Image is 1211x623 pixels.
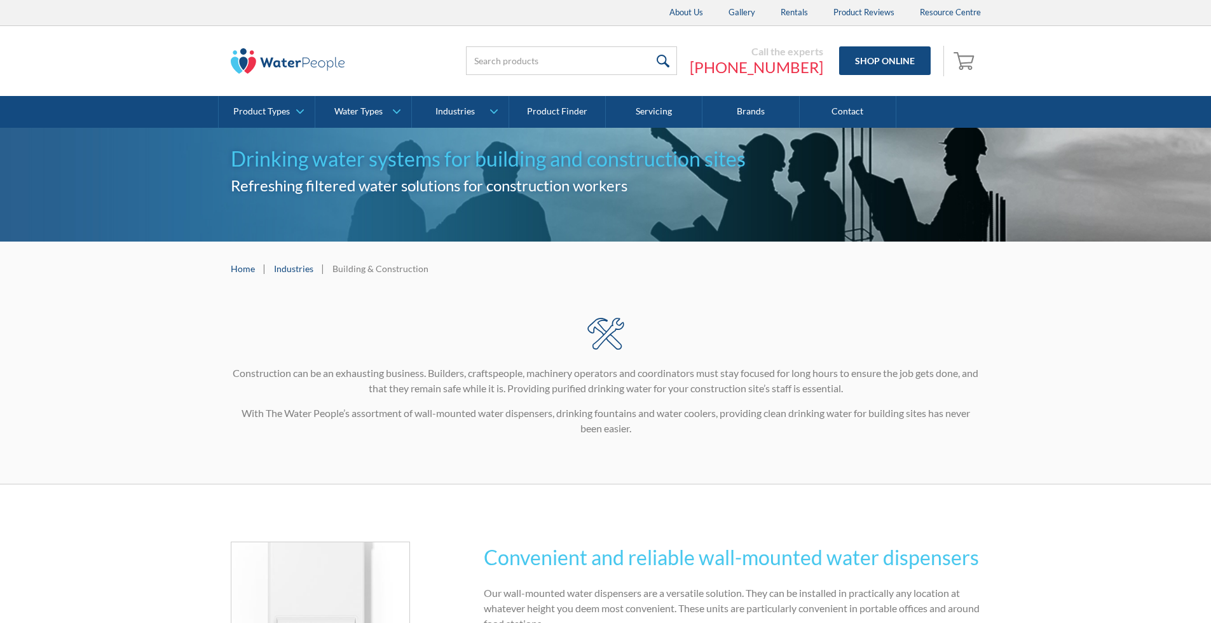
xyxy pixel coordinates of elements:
h2: Refreshing filtered water solutions for construction workers [231,174,981,197]
div: Call the experts [690,45,823,58]
h1: Drinking water systems for building and construction sites [231,144,981,174]
p: With The Water People’s assortment of wall-mounted water dispensers, drinking fountains and water... [231,406,981,436]
img: shopping cart [954,50,978,71]
a: Brands [702,96,799,128]
a: Product Finder [509,96,606,128]
a: Contact [800,96,896,128]
input: Search products [466,46,677,75]
div: Building & Construction [332,262,428,275]
p: Construction can be an exhausting business. Builders, craftspeople, machinery operators and coord... [231,366,981,396]
a: Shop Online [839,46,931,75]
a: Water Types [315,96,411,128]
img: The Water People [231,48,345,74]
a: Home [231,262,255,275]
div: | [320,261,326,276]
a: Industries [274,262,313,275]
div: Product Types [233,106,290,117]
h2: Convenient and reliable wall-mounted water dispensers [484,542,980,573]
a: Industries [412,96,508,128]
a: Servicing [606,96,702,128]
div: | [261,261,268,276]
div: Water Types [334,106,383,117]
a: [PHONE_NUMBER] [690,58,823,77]
a: Product Types [219,96,315,128]
a: Open empty cart [950,46,981,76]
div: Industries [435,106,475,117]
